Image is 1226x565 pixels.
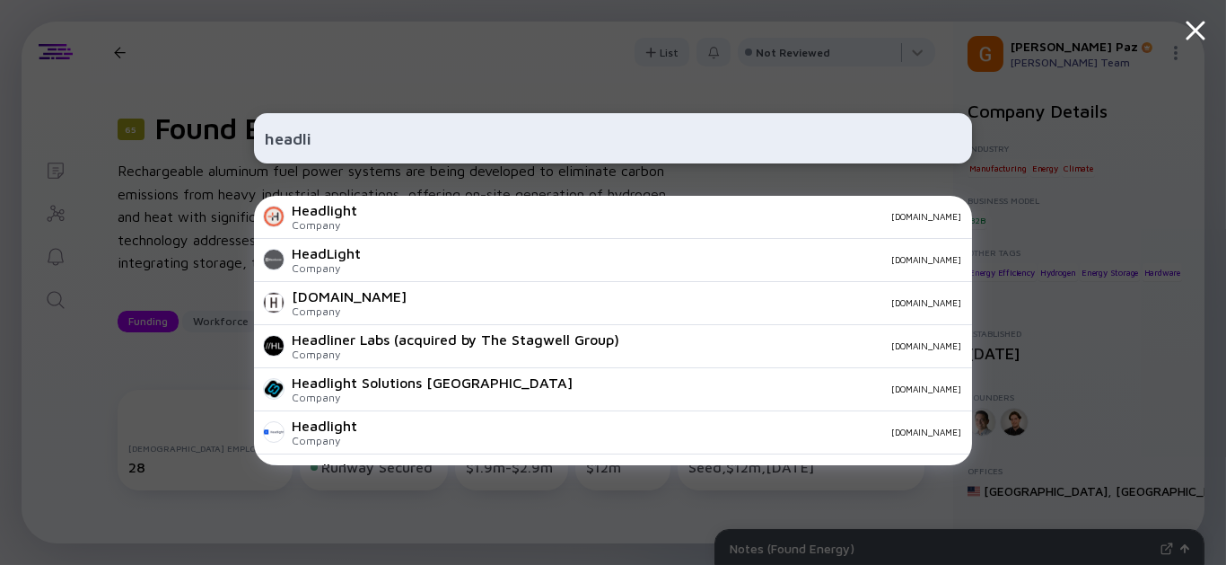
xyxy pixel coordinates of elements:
[292,261,361,275] div: Company
[292,461,388,477] div: Headlight App
[292,391,573,404] div: Company
[292,331,619,348] div: Headliner Labs (acquired by The Stagwell Group)
[587,384,961,394] div: [DOMAIN_NAME]
[634,340,961,351] div: [DOMAIN_NAME]
[421,297,961,308] div: [DOMAIN_NAME]
[372,211,961,222] div: [DOMAIN_NAME]
[292,418,357,434] div: Headlight
[292,245,361,261] div: HeadLight
[375,254,961,265] div: [DOMAIN_NAME]
[265,122,961,154] input: Search Company or Investor...
[292,202,357,218] div: Headlight
[372,427,961,437] div: [DOMAIN_NAME]
[292,218,357,232] div: Company
[292,288,407,305] div: [DOMAIN_NAME]
[292,348,619,361] div: Company
[292,305,407,318] div: Company
[292,434,357,447] div: Company
[292,375,573,391] div: Headlight Solutions [GEOGRAPHIC_DATA]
